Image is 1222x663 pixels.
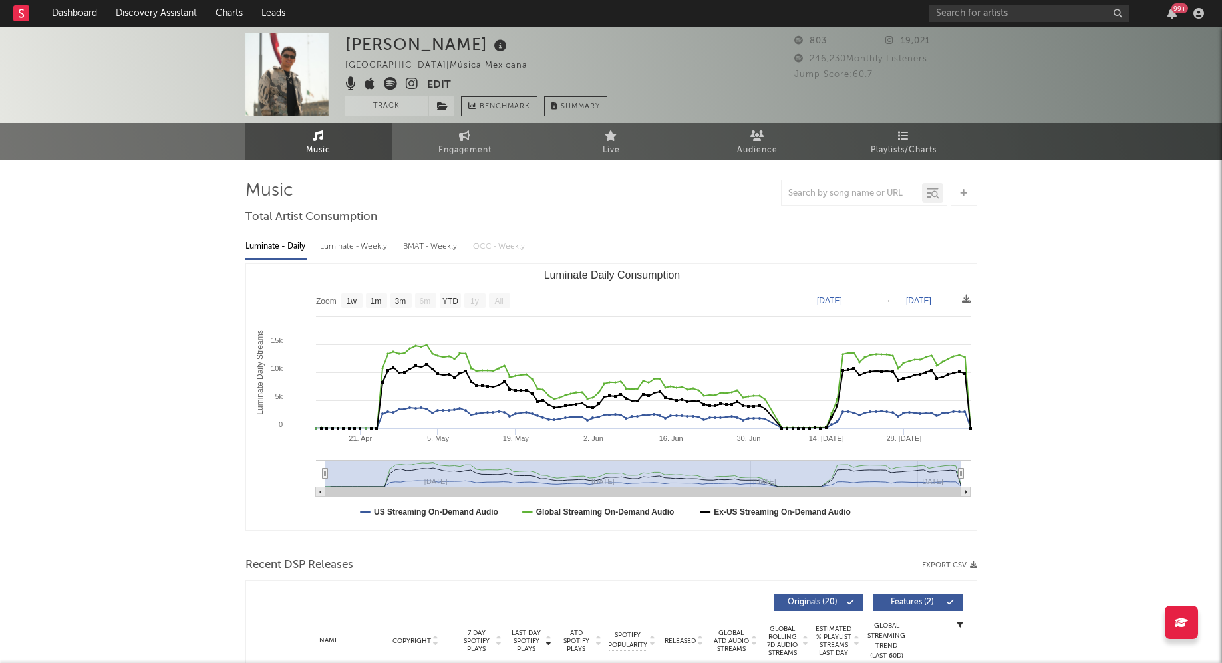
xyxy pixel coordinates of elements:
[245,235,307,258] div: Luminate - Daily
[1167,8,1177,19] button: 99+
[316,297,337,306] text: Zoom
[502,434,529,442] text: 19. May
[764,625,801,657] span: Global Rolling 7D Audio Streams
[794,70,873,79] span: Jump Score: 60.7
[349,434,372,442] text: 21. Apr
[374,507,498,517] text: US Streaming On-Demand Audio
[782,188,922,199] input: Search by song name or URL
[345,58,543,74] div: [GEOGRAPHIC_DATA] | Música Mexicana
[494,297,503,306] text: All
[561,103,600,110] span: Summary
[461,96,537,116] a: Benchmark
[714,507,851,517] text: Ex-US Streaming On-Demand Audio
[543,269,680,281] text: Luminate Daily Consumption
[538,123,685,160] a: Live
[794,55,927,63] span: 246,230 Monthly Listeners
[320,235,390,258] div: Luminate - Weekly
[886,434,921,442] text: 28. [DATE]
[245,557,353,573] span: Recent DSP Releases
[271,336,283,344] text: 15k
[873,594,963,611] button: Features(2)
[559,629,594,653] span: ATD Spotify Plays
[906,296,931,305] text: [DATE]
[509,629,544,653] span: Last Day Spotify Plays
[245,123,392,160] a: Music
[459,629,494,653] span: 7 Day Spotify Plays
[1171,3,1188,13] div: 99 +
[346,297,357,306] text: 1w
[871,142,937,158] span: Playlists/Charts
[608,630,647,650] span: Spotify Popularity
[831,123,977,160] a: Playlists/Charts
[255,330,264,414] text: Luminate Daily Streams
[883,296,891,305] text: →
[275,392,283,400] text: 5k
[794,37,827,45] span: 803
[419,297,430,306] text: 6m
[392,637,431,645] span: Copyright
[665,637,696,645] span: Released
[246,264,977,530] svg: Luminate Daily Consumption
[535,507,674,517] text: Global Streaming On-Demand Audio
[583,434,603,442] text: 2. Jun
[370,297,381,306] text: 1m
[816,625,852,657] span: Estimated % Playlist Streams Last Day
[922,561,977,569] button: Export CSV
[713,629,750,653] span: Global ATD Audio Streams
[271,364,283,372] text: 10k
[345,33,510,55] div: [PERSON_NAME]
[470,297,479,306] text: 1y
[278,420,282,428] text: 0
[286,636,373,646] div: Name
[245,209,377,225] span: Total Artist Consumption
[737,142,778,158] span: Audience
[480,99,530,115] span: Benchmark
[782,598,843,606] span: Originals ( 20 )
[867,621,907,661] div: Global Streaming Trend (Last 60D)
[426,434,449,442] text: 5. May
[345,96,428,116] button: Track
[306,142,331,158] span: Music
[427,77,451,94] button: Edit
[929,5,1129,22] input: Search for artists
[442,297,458,306] text: YTD
[817,296,842,305] text: [DATE]
[392,123,538,160] a: Engagement
[882,598,943,606] span: Features ( 2 )
[394,297,406,306] text: 3m
[659,434,683,442] text: 16. Jun
[808,434,843,442] text: 14. [DATE]
[685,123,831,160] a: Audience
[403,235,460,258] div: BMAT - Weekly
[544,96,607,116] button: Summary
[603,142,620,158] span: Live
[438,142,492,158] span: Engagement
[774,594,863,611] button: Originals(20)
[885,37,930,45] span: 19,021
[736,434,760,442] text: 30. Jun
